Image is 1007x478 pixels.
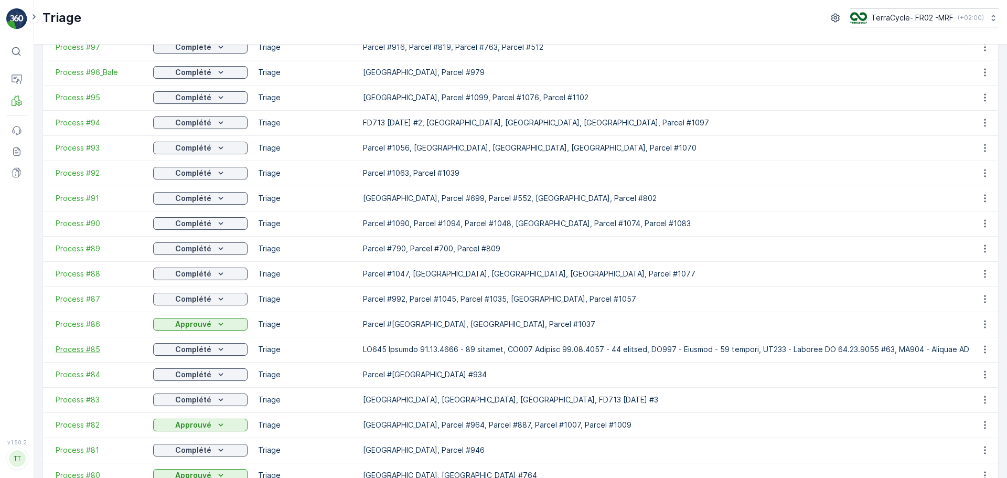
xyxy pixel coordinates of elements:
button: Complété [153,242,248,255]
p: Triage [258,143,352,153]
a: Process #84 [56,369,143,380]
button: Complété [153,444,248,456]
button: Complété [153,343,248,356]
a: Process #97 [56,42,143,52]
a: Process #82 [56,420,143,430]
button: Complété [153,268,248,280]
button: Complété [153,142,248,154]
p: TerraCycle- FR02 -MRF [871,13,954,23]
button: Approuvé [153,318,248,331]
p: Complété [175,168,211,178]
p: Triage [42,9,81,26]
button: Complété [153,192,248,205]
p: Triage [258,243,352,254]
p: Complété [175,193,211,204]
p: Complété [175,395,211,405]
a: Process #83 [56,395,143,405]
button: Complété [153,394,248,406]
p: Triage [258,42,352,52]
a: Process #89 [56,243,143,254]
p: Triage [258,168,352,178]
a: Process #85 [56,344,143,355]
button: TT [6,448,27,470]
button: Complété [153,91,248,104]
p: Triage [258,193,352,204]
img: logo [6,8,27,29]
p: Complété [175,369,211,380]
p: Complété [175,67,211,78]
p: Complété [175,42,211,52]
a: Process #96_Bale [56,67,143,78]
a: Process #87 [56,294,143,304]
span: v 1.50.2 [6,439,27,445]
p: Triage [258,294,352,304]
p: Triage [258,67,352,78]
p: Triage [258,319,352,330]
a: Process #81 [56,445,143,455]
p: Triage [258,369,352,380]
a: Process #88 [56,269,143,279]
button: Approuvé [153,419,248,431]
p: ( +02:00 ) [958,14,984,22]
p: Complété [175,294,211,304]
button: Complété [153,368,248,381]
a: Process #90 [56,218,143,229]
p: Triage [258,445,352,455]
p: Complété [175,92,211,103]
button: Complété [153,217,248,230]
p: Complété [175,344,211,355]
button: TerraCycle- FR02 -MRF(+02:00) [850,8,999,27]
a: Process #92 [56,168,143,178]
button: Complété [153,293,248,305]
p: Complété [175,269,211,279]
p: Triage [258,269,352,279]
a: Process #93 [56,143,143,153]
p: Approuvé [175,319,211,330]
div: TT [9,450,26,467]
p: Triage [258,420,352,430]
button: Complété [153,116,248,129]
img: terracycle.png [850,12,867,24]
button: Complété [153,167,248,179]
button: Complété [153,41,248,54]
p: Triage [258,118,352,128]
button: Complété [153,66,248,79]
a: Process #86 [56,319,143,330]
p: Triage [258,92,352,103]
p: Triage [258,344,352,355]
p: Complété [175,143,211,153]
p: Approuvé [175,420,211,430]
a: Process #91 [56,193,143,204]
a: Process #95 [56,92,143,103]
p: Complété [175,445,211,455]
a: Process #94 [56,118,143,128]
p: Triage [258,395,352,405]
p: Complété [175,118,211,128]
p: Triage [258,218,352,229]
p: Complété [175,218,211,229]
p: Complété [175,243,211,254]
